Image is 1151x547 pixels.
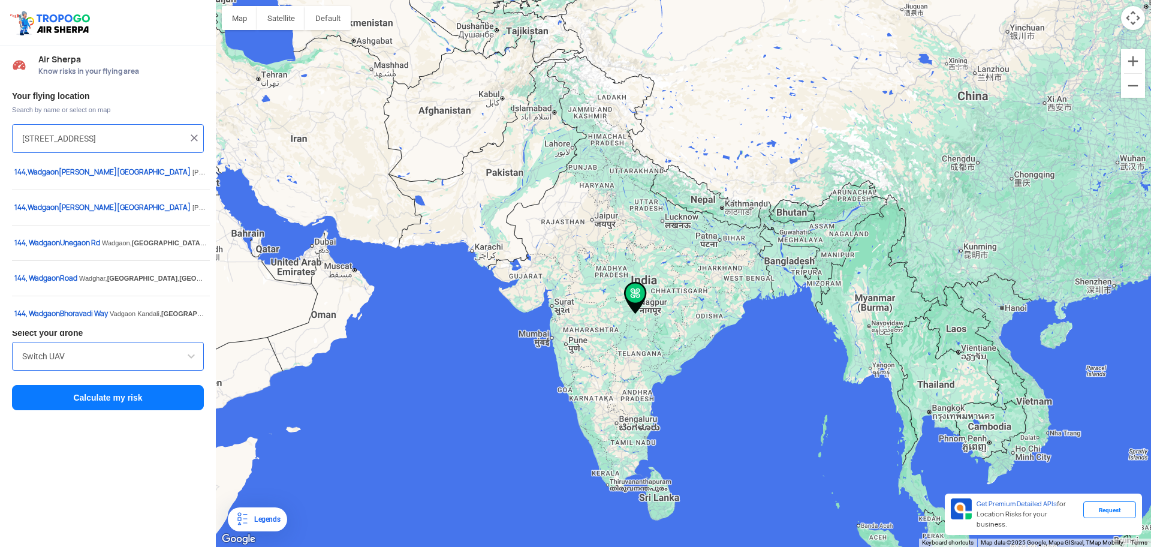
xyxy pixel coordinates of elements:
h3: Your flying location [12,92,204,100]
span: Map data ©2025 Google, Mapa GISrael, TMap Mobility [981,539,1123,546]
h3: Select your drone [12,329,204,337]
img: Premium APIs [951,498,972,519]
span: gaon [43,273,60,283]
input: Search by name or Brand [22,349,194,363]
span: 144, Wad Bhoravadi Way [14,309,110,318]
span: [GEOGRAPHIC_DATA] [161,310,232,317]
button: Map camera controls [1121,6,1145,30]
div: for Location Risks for your business. [972,498,1083,530]
span: [PERSON_NAME] Nagar, [GEOGRAPHIC_DATA][PERSON_NAME], [GEOGRAPHIC_DATA], , [192,204,610,211]
span: Air Sherpa [38,55,204,64]
span: Wadgaon, , [102,239,275,247]
span: Search by name or select on map [12,105,204,115]
a: Open this area in Google Maps (opens a new window) [219,531,258,547]
span: 144, Wad Road [14,273,79,283]
span: Wadgaon [28,167,59,177]
span: gaon [43,309,60,318]
span: 144, Wad Unegaon Rd [14,238,102,248]
button: Keyboard shortcuts [922,539,974,547]
button: Zoom in [1121,49,1145,73]
span: Vadgaon Kandali, , [110,310,304,317]
span: Know risks in your flying area [38,67,204,76]
img: Risk Scores [12,58,26,72]
input: Search your flying location [22,131,185,146]
span: Wadghar, , [79,275,250,282]
div: Legends [249,512,280,527]
span: [GEOGRAPHIC_DATA] [132,239,207,247]
img: ic_tgdronemaps.svg [9,9,94,37]
img: Google [219,531,258,547]
button: Show street map [222,6,257,30]
button: Calculate my risk [12,385,204,410]
span: [GEOGRAPHIC_DATA] [179,275,250,282]
button: Show satellite imagery [257,6,305,30]
span: gaon [43,238,60,248]
img: Legends [235,512,249,527]
div: Request [1083,501,1136,518]
a: Terms [1131,539,1147,546]
span: Wadgaon [28,203,59,212]
span: 144, [PERSON_NAME][GEOGRAPHIC_DATA] [14,167,192,177]
button: Zoom out [1121,74,1145,98]
img: ic_close.png [188,132,200,144]
span: [PERSON_NAME], [GEOGRAPHIC_DATA][PERSON_NAME], [GEOGRAPHIC_DATA], , [192,169,590,176]
span: [GEOGRAPHIC_DATA] [107,275,178,282]
span: Get Premium Detailed APIs [977,500,1057,508]
span: 144, [PERSON_NAME][GEOGRAPHIC_DATA] [14,203,192,212]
